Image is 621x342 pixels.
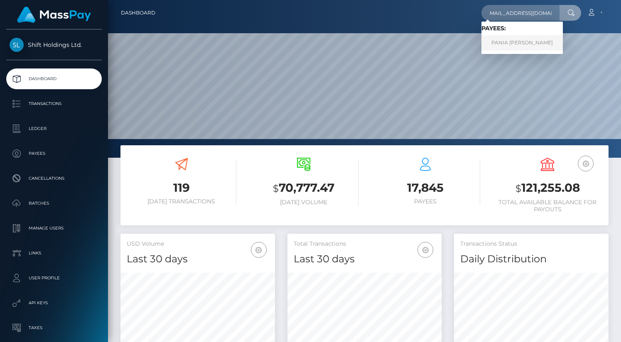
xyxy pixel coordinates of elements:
[6,293,102,313] a: API Keys
[273,183,279,194] small: $
[481,5,560,21] input: Search...
[6,218,102,239] a: Manage Users
[481,25,563,32] h6: Payees:
[249,199,358,206] h6: [DATE] Volume
[6,143,102,164] a: Payees
[493,199,602,213] h6: Total Available Balance for Payouts
[294,240,436,248] h5: Total Transactions
[10,222,98,235] p: Manage Users
[6,93,102,114] a: Transactions
[10,73,98,85] p: Dashboard
[121,4,155,22] a: Dashboard
[127,240,269,248] h5: USD Volume
[127,198,236,205] h6: [DATE] Transactions
[127,180,236,196] h3: 119
[10,122,98,135] p: Ledger
[481,35,563,51] a: PANIA [PERSON_NAME]
[294,252,436,266] h4: Last 30 days
[460,252,602,266] h4: Daily Distribution
[371,198,481,205] h6: Payees
[6,318,102,338] a: Taxes
[10,172,98,185] p: Cancellations
[10,297,98,309] p: API Keys
[493,180,602,197] h3: 121,255.08
[127,252,269,266] h4: Last 30 days
[249,180,358,197] h3: 70,777.47
[10,98,98,110] p: Transactions
[17,7,91,23] img: MassPay Logo
[10,272,98,284] p: User Profile
[10,147,98,160] p: Payees
[10,322,98,334] p: Taxes
[10,247,98,259] p: Links
[6,193,102,214] a: Batches
[6,243,102,264] a: Links
[6,168,102,189] a: Cancellations
[371,180,481,196] h3: 17,845
[6,41,102,49] span: Shift Holdings Ltd.
[10,38,24,52] img: Shift Holdings Ltd.
[6,118,102,139] a: Ledger
[460,240,602,248] h5: Transactions Status
[6,268,102,288] a: User Profile
[515,183,521,194] small: $
[10,197,98,210] p: Batches
[6,68,102,89] a: Dashboard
